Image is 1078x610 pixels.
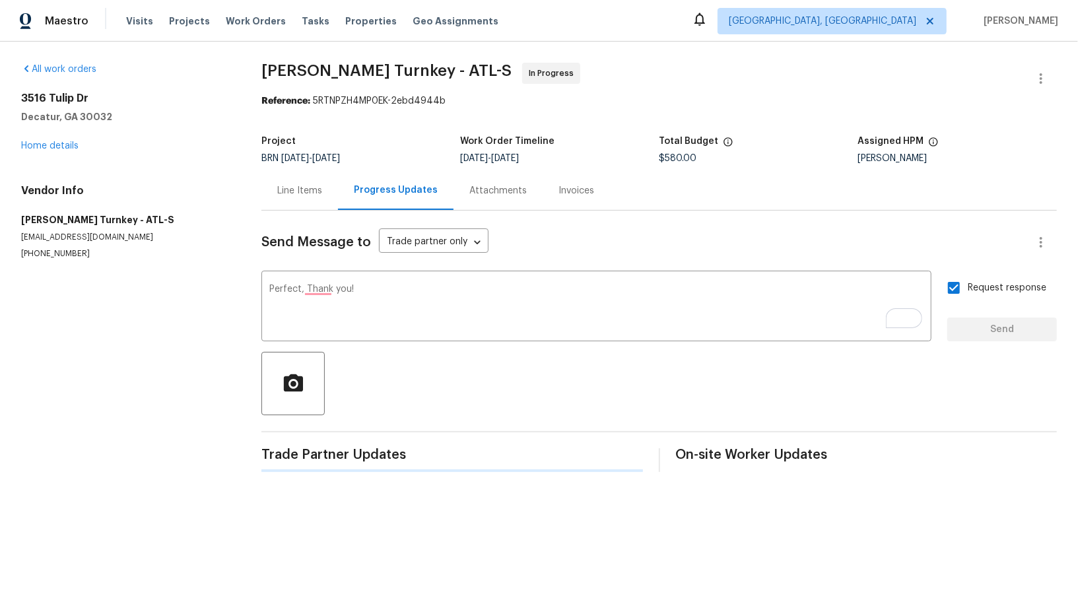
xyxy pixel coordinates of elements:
[302,17,329,26] span: Tasks
[21,213,230,226] h5: [PERSON_NAME] Turnkey - ATL-S
[169,15,210,28] span: Projects
[261,63,512,79] span: [PERSON_NAME] Turnkey - ATL-S
[659,154,697,163] span: $580.00
[659,137,719,146] h5: Total Budget
[261,137,296,146] h5: Project
[928,137,939,154] span: The hpm assigned to this work order.
[21,65,96,74] a: All work orders
[261,154,340,163] span: BRN
[312,154,340,163] span: [DATE]
[460,154,488,163] span: [DATE]
[723,137,733,154] span: The total cost of line items that have been proposed by Opendoor. This sum includes line items th...
[261,96,310,106] b: Reference:
[261,94,1057,108] div: 5RTNPZH4MP0EK-2ebd4944b
[460,154,519,163] span: -
[491,154,519,163] span: [DATE]
[261,236,371,249] span: Send Message to
[21,248,230,259] p: [PHONE_NUMBER]
[226,15,286,28] span: Work Orders
[21,184,230,197] h4: Vendor Info
[978,15,1058,28] span: [PERSON_NAME]
[968,281,1046,295] span: Request response
[281,154,340,163] span: -
[529,67,579,80] span: In Progress
[126,15,153,28] span: Visits
[729,15,916,28] span: [GEOGRAPHIC_DATA], [GEOGRAPHIC_DATA]
[354,184,438,197] div: Progress Updates
[269,285,924,331] textarea: To enrich screen reader interactions, please activate Accessibility in Grammarly extension settings
[277,184,322,197] div: Line Items
[45,15,88,28] span: Maestro
[21,110,230,123] h5: Decatur, GA 30032
[21,232,230,243] p: [EMAIL_ADDRESS][DOMAIN_NAME]
[379,232,488,254] div: Trade partner only
[676,448,1058,461] span: On-site Worker Updates
[21,92,230,105] h2: 3516 Tulip Dr
[858,137,924,146] h5: Assigned HPM
[345,15,397,28] span: Properties
[558,184,594,197] div: Invoices
[281,154,309,163] span: [DATE]
[460,137,555,146] h5: Work Order Timeline
[858,154,1057,163] div: [PERSON_NAME]
[261,448,643,461] span: Trade Partner Updates
[413,15,498,28] span: Geo Assignments
[21,141,79,151] a: Home details
[469,184,527,197] div: Attachments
